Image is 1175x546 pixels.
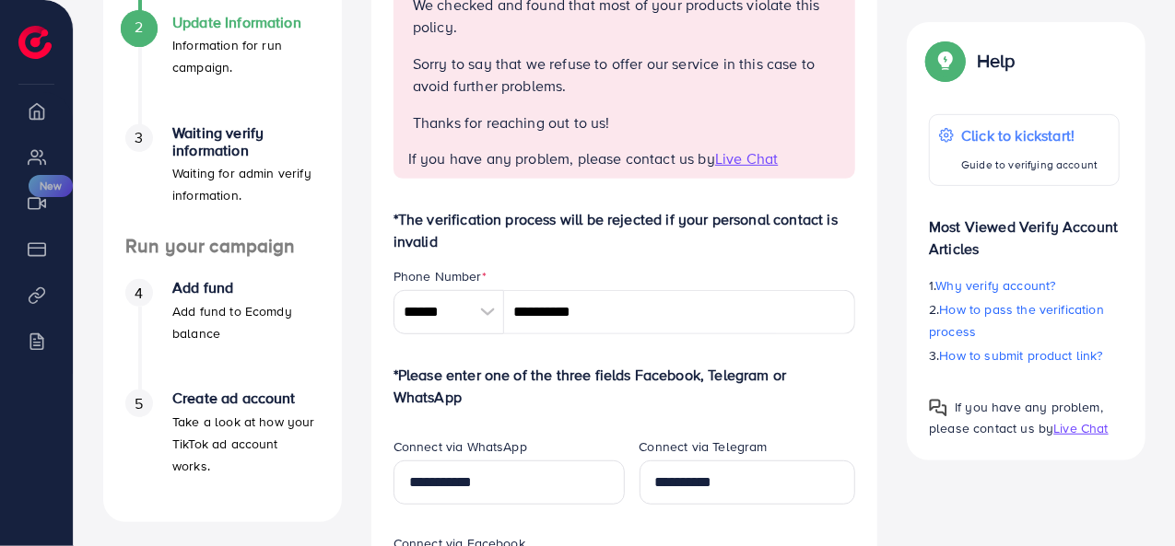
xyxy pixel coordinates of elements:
[172,14,320,31] h4: Update Information
[640,437,768,456] label: Connect via Telegram
[172,389,320,407] h4: Create ad account
[929,398,1103,437] span: If you have any problem, please contact us by
[172,300,320,344] p: Add fund to Ecomdy balance
[929,300,1104,341] span: How to pass the verification process
[413,111,840,134] p: Thanks for reaching out to us!
[977,50,1016,72] p: Help
[18,26,52,59] img: logo
[394,437,527,456] label: Connect via WhatsApp
[1053,419,1108,437] span: Live Chat
[172,279,320,296] h4: Add fund
[135,283,143,304] span: 4
[394,208,856,252] p: *The verification process will be rejected if your personal contact is invalid
[135,393,143,414] span: 5
[936,276,1056,295] span: Why verify account?
[103,124,342,235] li: Waiting verify information
[408,148,715,168] span: If you have any problem, please contact us by
[172,411,320,477] p: Take a look at how your TikTok ad account works.
[394,364,856,408] p: *Please enter one of the three fields Facebook, Telegram or WhatsApp
[394,267,487,285] label: Phone Number
[715,148,778,168] span: Live Chat
[940,346,1103,365] span: How to submit product link?
[103,14,342,124] li: Update Information
[172,34,320,78] p: Information for run campaign.
[135,127,143,148] span: 3
[103,235,342,258] h4: Run your campaign
[413,52,840,97] p: Sorry to say that we refuse to offer our service in this case to avoid further problems.
[929,201,1120,260] p: Most Viewed Verify Account Articles
[929,274,1120,296] p: 1.
[929,44,962,77] img: Popup guide
[961,124,1098,146] p: Click to kickstart!
[172,162,320,206] p: Waiting for admin verify information.
[929,344,1120,366] p: 3.
[103,389,342,500] li: Create ad account
[103,279,342,389] li: Add fund
[135,17,143,38] span: 2
[1097,463,1161,532] iframe: Chat
[172,124,320,159] h4: Waiting verify information
[929,298,1120,343] p: 2.
[961,154,1098,176] p: Guide to verifying account
[929,399,947,417] img: Popup guide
